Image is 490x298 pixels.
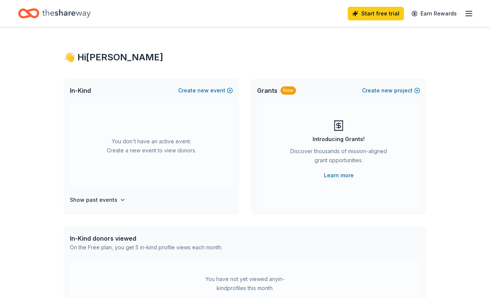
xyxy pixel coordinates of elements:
span: new [381,86,393,95]
a: Learn more [324,171,354,180]
button: Createnewproject [362,86,420,95]
h4: Show past events [70,195,117,204]
a: Home [18,5,91,22]
div: In-Kind donors viewed [70,234,222,243]
a: Earn Rewards [407,7,461,20]
div: You don't have an active event. Create a new event to view donors. [70,103,233,189]
span: new [197,86,209,95]
div: Introducing Grants! [313,135,365,144]
span: Grants [257,86,277,95]
div: 👋 Hi [PERSON_NAME] [64,51,426,63]
div: Discover thousands of mission-aligned grant opportunities. [287,147,390,168]
div: On the Free plan, you get 5 in-kind profile views each month. [70,243,222,252]
span: In-Kind [70,86,91,95]
button: Show past events [70,195,126,204]
button: Createnewevent [178,86,233,95]
div: You have not yet viewed any in-kind profiles this month. [198,275,292,293]
div: New [280,86,296,95]
a: Start free trial [348,7,404,20]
